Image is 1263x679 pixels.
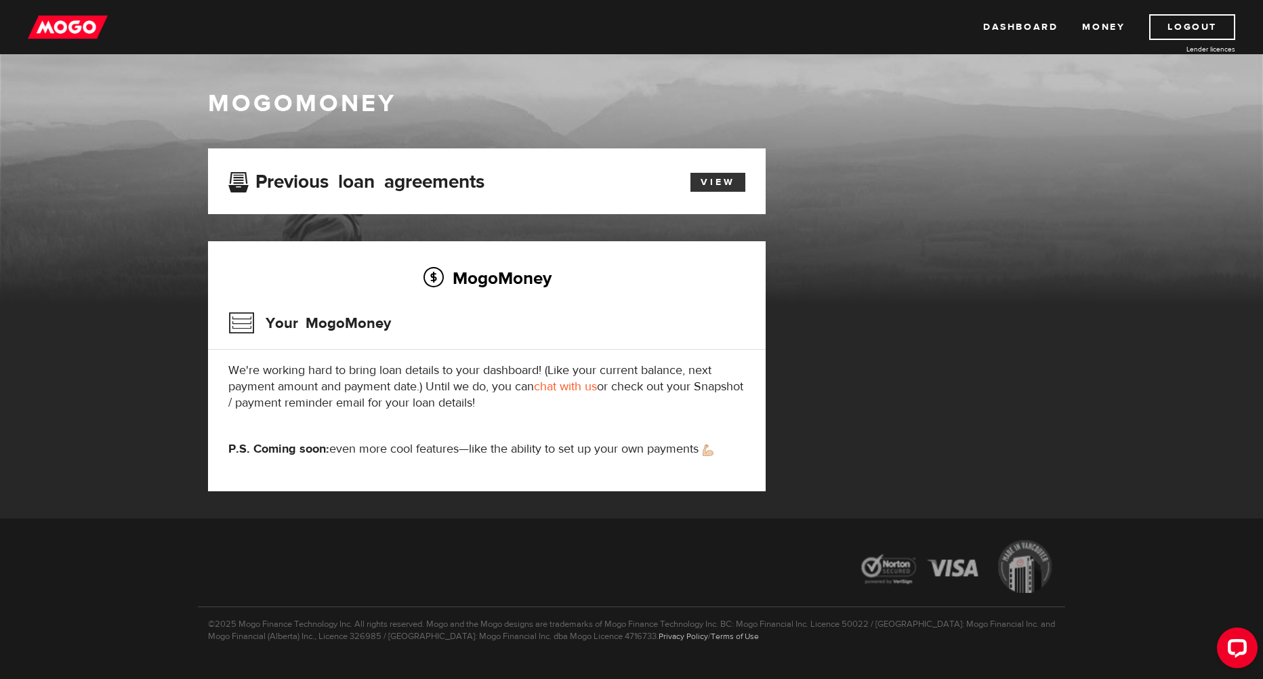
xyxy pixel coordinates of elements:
[1206,622,1263,679] iframe: LiveChat chat widget
[198,606,1065,642] p: ©2025 Mogo Finance Technology Inc. All rights reserved. Mogo and the Mogo designs are trademarks ...
[1134,44,1235,54] a: Lender licences
[534,379,597,394] a: chat with us
[228,441,745,457] p: even more cool features—like the ability to set up your own payments
[228,264,745,292] h2: MogoMoney
[711,631,759,642] a: Terms of Use
[703,445,713,456] img: strong arm emoji
[1149,14,1235,40] a: Logout
[228,306,391,341] h3: Your MogoMoney
[659,631,708,642] a: Privacy Policy
[1082,14,1125,40] a: Money
[228,171,484,188] h3: Previous loan agreements
[28,14,108,40] img: mogo_logo-11ee424be714fa7cbb0f0f49df9e16ec.png
[228,441,329,457] strong: P.S. Coming soon:
[848,530,1065,606] img: legal-icons-92a2ffecb4d32d839781d1b4e4802d7b.png
[690,173,745,192] a: View
[228,363,745,411] p: We're working hard to bring loan details to your dashboard! (Like your current balance, next paym...
[208,89,1055,118] h1: MogoMoney
[983,14,1058,40] a: Dashboard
